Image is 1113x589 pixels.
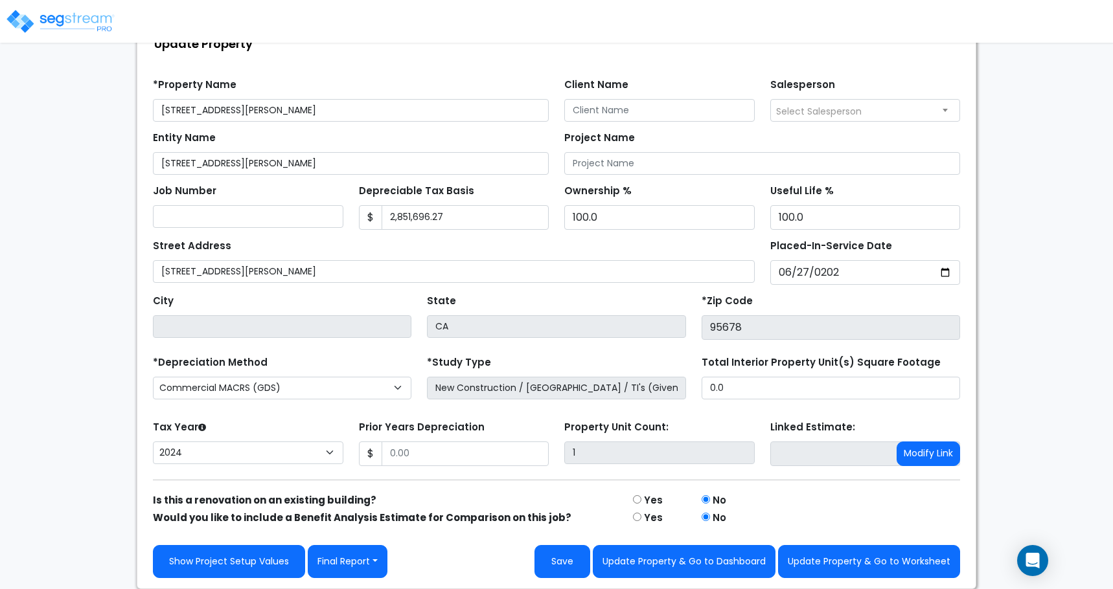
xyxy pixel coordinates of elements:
[564,152,960,175] input: Project Name
[1017,545,1048,576] div: Open Intercom Messenger
[564,441,755,464] input: Building Count
[153,355,268,370] label: *Depreciation Method
[702,355,941,370] label: Total Interior Property Unit(s) Square Footage
[897,441,960,466] button: Modify Link
[564,205,755,230] input: Ownership
[382,441,549,466] input: 0.00
[144,30,976,58] div: Update Property
[153,545,305,578] a: Show Project Setup Values
[644,511,663,526] label: Yes
[713,511,726,526] label: No
[564,78,628,93] label: Client Name
[564,420,669,435] label: Property Unit Count:
[564,184,632,199] label: Ownership %
[5,8,115,34] img: logo_pro_r.png
[770,78,835,93] label: Salesperson
[770,239,892,254] label: Placed-In-Service Date
[564,131,635,146] label: Project Name
[153,239,231,254] label: Street Address
[359,205,382,230] span: $
[153,420,206,435] label: Tax Year
[702,315,960,340] input: Zip Code
[308,545,387,578] button: Final Report
[564,99,755,122] input: Client Name
[534,545,590,578] button: Save
[778,545,960,578] button: Update Property & Go to Worksheet
[359,420,485,435] label: Prior Years Depreciation
[427,294,456,309] label: State
[770,184,834,199] label: Useful Life %
[153,152,549,175] input: Entity Name
[776,105,862,118] span: Select Salesperson
[359,184,474,199] label: Depreciable Tax Basis
[153,99,549,122] input: Property Name
[153,131,216,146] label: Entity Name
[770,420,855,435] label: Linked Estimate:
[702,294,753,309] label: *Zip Code
[427,355,491,370] label: *Study Type
[593,545,775,578] button: Update Property & Go to Dashboard
[702,377,960,399] input: total square foot
[644,493,663,508] label: Yes
[382,205,549,230] input: 0.00
[153,184,216,199] label: Job Number
[153,78,236,93] label: *Property Name
[770,205,961,230] input: Depreciation
[359,441,382,466] span: $
[153,511,571,524] strong: Would you like to include a Benefit Analysis Estimate for Comparison on this job?
[153,294,174,309] label: City
[153,260,755,283] input: Street Address
[713,493,726,508] label: No
[153,493,376,507] strong: Is this a renovation on an existing building?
